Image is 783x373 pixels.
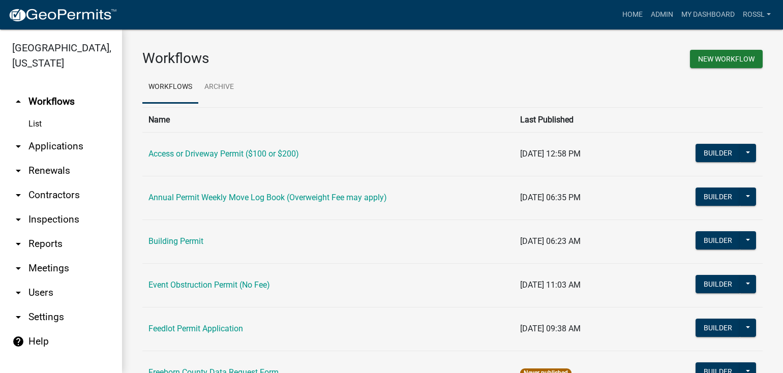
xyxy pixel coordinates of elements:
a: Event Obstruction Permit (No Fee) [148,280,270,290]
a: Annual Permit Weekly Move Log Book (Overweight Fee may apply) [148,193,387,202]
span: [DATE] 11:03 AM [520,280,581,290]
span: [DATE] 06:35 PM [520,193,581,202]
i: arrow_drop_up [12,96,24,108]
a: RossL [739,5,775,24]
a: Admin [647,5,677,24]
th: Name [142,107,514,132]
i: arrow_drop_down [12,311,24,323]
h3: Workflows [142,50,445,67]
th: Last Published [514,107,673,132]
a: Home [618,5,647,24]
i: help [12,335,24,348]
a: Access or Driveway Permit ($100 or $200) [148,149,299,159]
i: arrow_drop_down [12,287,24,299]
a: Archive [198,71,240,104]
a: Building Permit [148,236,203,246]
i: arrow_drop_down [12,238,24,250]
i: arrow_drop_down [12,189,24,201]
i: arrow_drop_down [12,213,24,226]
button: Builder [696,188,740,206]
button: Builder [696,144,740,162]
span: [DATE] 09:38 AM [520,324,581,333]
a: My Dashboard [677,5,739,24]
a: Workflows [142,71,198,104]
span: [DATE] 06:23 AM [520,236,581,246]
i: arrow_drop_down [12,165,24,177]
span: [DATE] 12:58 PM [520,149,581,159]
button: Builder [696,231,740,250]
i: arrow_drop_down [12,262,24,274]
button: New Workflow [690,50,763,68]
button: Builder [696,275,740,293]
button: Builder [696,319,740,337]
a: Feedlot Permit Application [148,324,243,333]
i: arrow_drop_down [12,140,24,152]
